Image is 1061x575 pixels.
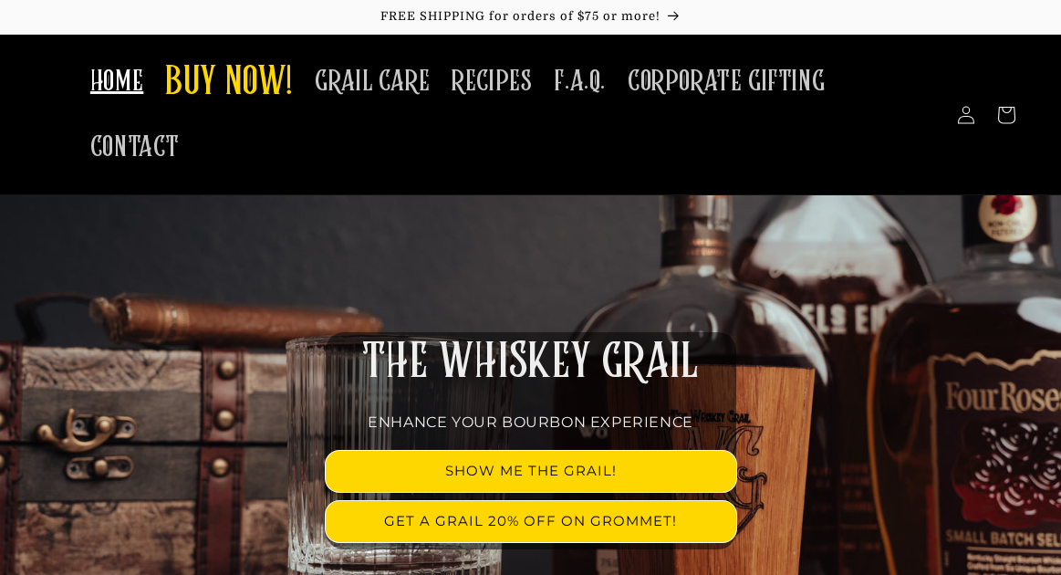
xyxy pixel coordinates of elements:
[617,53,836,110] a: CORPORATE GIFTING
[326,451,736,492] a: SHOW ME THE GRAIL!
[628,64,825,99] span: CORPORATE GIFTING
[362,339,698,386] span: THE WHISKEY GRAIL
[554,64,606,99] span: F.A.Q.
[154,47,304,120] a: BUY NOW!
[79,119,191,176] a: CONTACT
[304,53,441,110] a: GRAIL CARE
[452,64,532,99] span: RECIPES
[315,64,430,99] span: GRAIL CARE
[79,53,154,110] a: HOME
[441,53,543,110] a: RECIPES
[18,9,1043,25] p: FREE SHIPPING for orders of $75 or more!
[543,53,617,110] a: F.A.Q.
[90,130,180,165] span: CONTACT
[90,64,143,99] span: HOME
[368,413,693,431] span: ENHANCE YOUR BOURBON EXPERIENCE
[326,501,736,542] a: GET A GRAIL 20% OFF ON GROMMET!
[165,58,293,109] span: BUY NOW!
